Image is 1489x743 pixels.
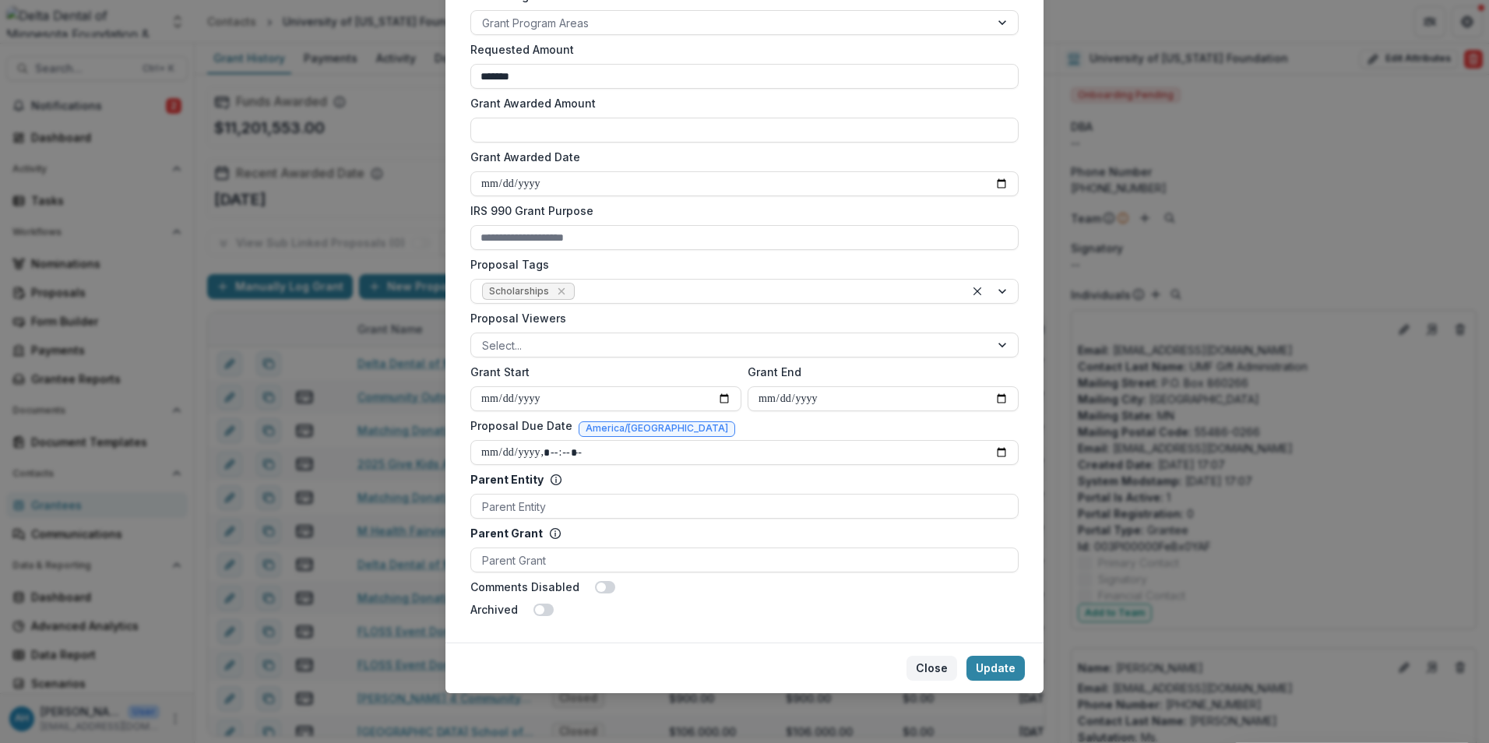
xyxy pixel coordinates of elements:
label: Proposal Due Date [470,417,572,434]
span: America/[GEOGRAPHIC_DATA] [586,423,728,434]
div: Clear selected options [968,282,987,301]
label: Grant Start [470,364,732,380]
label: IRS 990 Grant Purpose [470,202,1009,219]
button: Close [906,656,957,681]
label: Comments Disabled [470,579,579,595]
p: Parent Grant [470,525,543,541]
button: Update [966,656,1025,681]
label: Grant Awarded Amount [470,95,1009,111]
p: Parent Entity [470,471,544,488]
label: Requested Amount [470,41,1009,58]
label: Grant End [748,364,1009,380]
span: Scholarships [489,286,549,297]
label: Grant Awarded Date [470,149,1009,165]
div: Remove Scholarships [554,283,569,299]
label: Archived [470,601,518,618]
label: Proposal Viewers [470,310,1009,326]
label: Proposal Tags [470,256,1009,273]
